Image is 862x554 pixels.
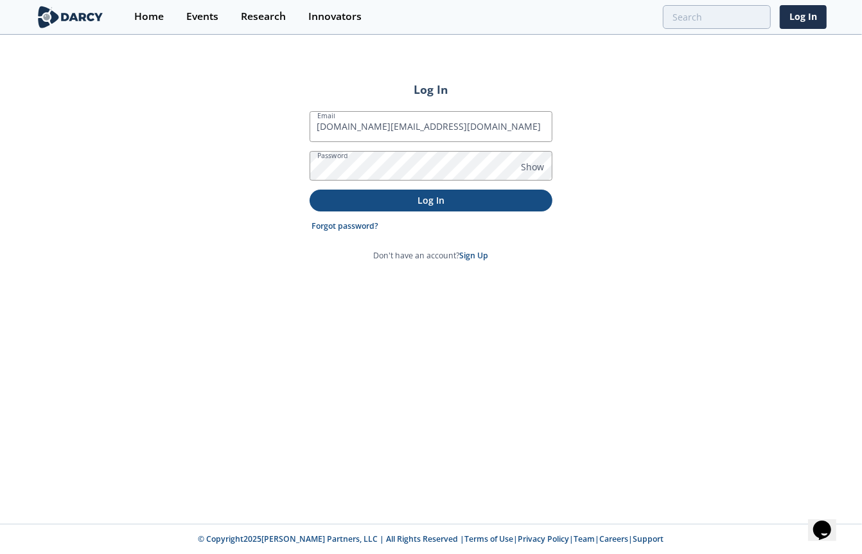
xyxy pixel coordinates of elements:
[317,111,335,121] label: Email
[38,533,824,545] p: © Copyright 2025 [PERSON_NAME] Partners, LLC | All Rights Reserved | | | | |
[310,190,552,211] button: Log In
[308,12,362,22] div: Innovators
[574,533,595,544] a: Team
[465,533,514,544] a: Terms of Use
[319,193,543,207] p: Log In
[460,250,489,261] a: Sign Up
[312,220,379,232] a: Forgot password?
[186,12,218,22] div: Events
[633,533,664,544] a: Support
[600,533,629,544] a: Careers
[518,533,570,544] a: Privacy Policy
[521,160,544,174] span: Show
[310,81,552,98] h2: Log In
[35,6,105,28] img: logo-wide.svg
[317,150,348,161] label: Password
[808,503,849,541] iframe: chat widget
[374,250,489,262] p: Don't have an account?
[134,12,164,22] div: Home
[780,5,827,29] a: Log In
[663,5,771,29] input: Advanced Search
[241,12,286,22] div: Research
